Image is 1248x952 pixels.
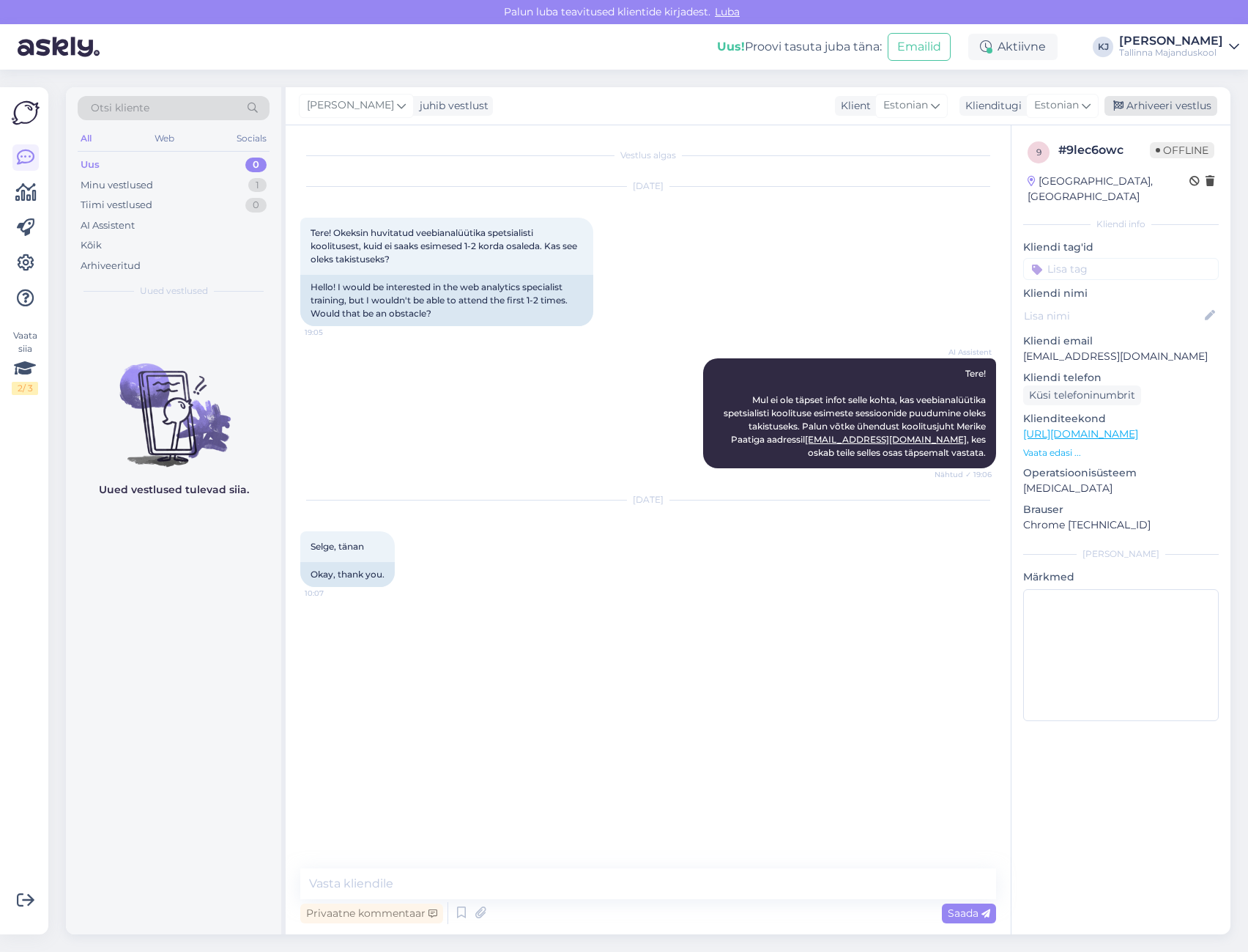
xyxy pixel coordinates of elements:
[1023,370,1219,385] p: Kliendi telefon
[1150,142,1214,158] span: Offline
[300,493,996,506] div: [DATE]
[1023,465,1219,481] p: Operatsioonisüsteem
[948,907,990,920] span: Saada
[311,541,364,552] span: Selge, tänan
[1119,47,1223,59] div: Tallinna Majanduskool
[78,129,94,148] div: All
[1023,349,1219,364] p: [EMAIL_ADDRESS][DOMAIN_NAME]
[1093,37,1113,57] div: KJ
[300,904,443,923] div: Privaatne kommentaar
[81,158,100,172] div: Uus
[12,382,38,395] div: 2 / 3
[710,5,744,18] span: Luba
[305,588,360,599] span: 10:07
[1119,35,1223,47] div: [PERSON_NAME]
[248,178,267,193] div: 1
[1104,96,1217,116] div: Arhiveeri vestlus
[883,97,928,114] span: Estonian
[1119,35,1239,59] a: [PERSON_NAME]Tallinna Majanduskool
[1023,569,1219,585] p: Märkmed
[12,99,40,127] img: Askly Logo
[91,100,149,116] span: Otsi kliente
[305,327,360,338] span: 19:05
[717,38,882,56] div: Proovi tasuta juba täna:
[717,40,745,53] b: Uus!
[1034,97,1079,114] span: Estonian
[805,434,967,445] a: [EMAIL_ADDRESS][DOMAIN_NAME]
[1028,174,1189,204] div: [GEOGRAPHIC_DATA], [GEOGRAPHIC_DATA]
[1023,547,1219,561] div: [PERSON_NAME]
[1023,411,1219,427] p: Klienditeekond
[245,158,267,172] div: 0
[140,284,208,298] span: Uued vestlused
[300,180,996,193] div: [DATE]
[1023,385,1141,405] div: Küsi telefoninumbrit
[1023,333,1219,349] p: Kliendi email
[968,34,1058,60] div: Aktiivne
[300,275,593,326] div: Hello! I would be interested in the web analytics specialist training, but I wouldn't be able to ...
[245,198,267,213] div: 0
[234,129,270,148] div: Socials
[959,98,1022,114] div: Klienditugi
[1023,240,1219,255] p: Kliendi tag'id
[99,482,249,498] p: Uued vestlused tulevad siia.
[307,97,394,114] span: [PERSON_NAME]
[1024,308,1202,324] input: Lisa nimi
[1058,141,1150,159] div: # 9lec6owc
[1023,286,1219,301] p: Kliendi nimi
[1023,446,1219,460] p: Vaata edasi ...
[81,259,141,273] div: Arhiveeritud
[1036,147,1041,158] span: 9
[152,129,177,148] div: Web
[1023,517,1219,533] p: Chrome [TECHNICAL_ID]
[1023,218,1219,231] div: Kliendi info
[937,347,992,358] span: AI Assistent
[66,337,281,469] img: No chats
[888,33,951,61] button: Emailid
[81,218,135,233] div: AI Assistent
[300,149,996,162] div: Vestlus algas
[1023,481,1219,496] p: [MEDICAL_DATA]
[414,98,489,114] div: juhib vestlust
[1023,427,1138,440] a: [URL][DOMAIN_NAME]
[81,198,152,213] div: Tiimi vestlused
[311,227,579,265] span: Tere! Okeksin huvitatud veebianalüütika spetsialisti koolitusest, kuid ei saaks esimesed 1-2 kord...
[835,98,871,114] div: Klient
[935,469,992,480] span: Nähtud ✓ 19:06
[300,562,395,587] div: Okay, thank you.
[81,238,102,253] div: Kõik
[1023,502,1219,517] p: Brauser
[12,329,38,395] div: Vaata siia
[724,368,988,458] span: Tere! Mul ei ole täpset infot selle kohta, kas veebianalüütika spetsialisti koolituse esimeste se...
[1023,258,1219,280] input: Lisa tag
[81,178,153,193] div: Minu vestlused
